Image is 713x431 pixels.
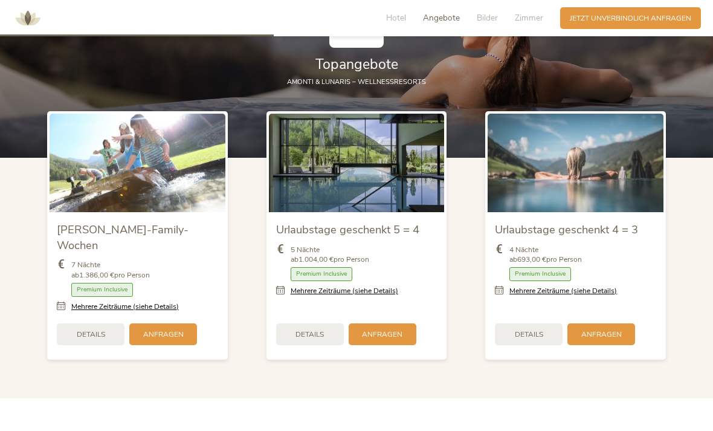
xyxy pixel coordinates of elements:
[291,267,352,281] span: Premium Inclusive
[79,270,114,280] b: 1.386,00 €
[291,245,369,265] span: 5 Nächte ab pro Person
[298,254,334,264] b: 1.004,00 €
[287,77,426,86] span: AMONTI & LUNARIS – Wellnessresorts
[581,329,622,340] span: Anfragen
[362,329,402,340] span: Anfragen
[517,254,546,264] b: 693,00 €
[71,283,133,297] span: Premium Inclusive
[291,286,398,296] a: Mehrere Zeiträume (siehe Details)
[488,114,663,212] img: Urlaubstage geschenkt 4 = 3
[315,55,398,74] span: Topangebote
[71,260,150,280] span: 7 Nächte ab pro Person
[295,329,324,340] span: Details
[57,222,189,253] span: [PERSON_NAME]-Family-Wochen
[10,15,46,21] a: AMONTI & LUNARIS Wellnessresort
[509,267,571,281] span: Premium Inclusive
[423,12,460,24] span: Angebote
[570,13,691,24] span: Jetzt unverbindlich anfragen
[269,114,445,212] img: Urlaubstage geschenkt 5 = 4
[509,286,617,296] a: Mehrere Zeiträume (siehe Details)
[50,114,225,212] img: Sommer-Family-Wochen
[509,245,582,265] span: 4 Nächte ab pro Person
[71,302,179,312] a: Mehrere Zeiträume (siehe Details)
[477,12,498,24] span: Bilder
[495,222,638,237] span: Urlaubstage geschenkt 4 = 3
[515,329,543,340] span: Details
[143,329,184,340] span: Anfragen
[77,329,105,340] span: Details
[515,12,543,24] span: Zimmer
[386,12,406,24] span: Hotel
[276,222,419,237] span: Urlaubstage geschenkt 5 = 4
